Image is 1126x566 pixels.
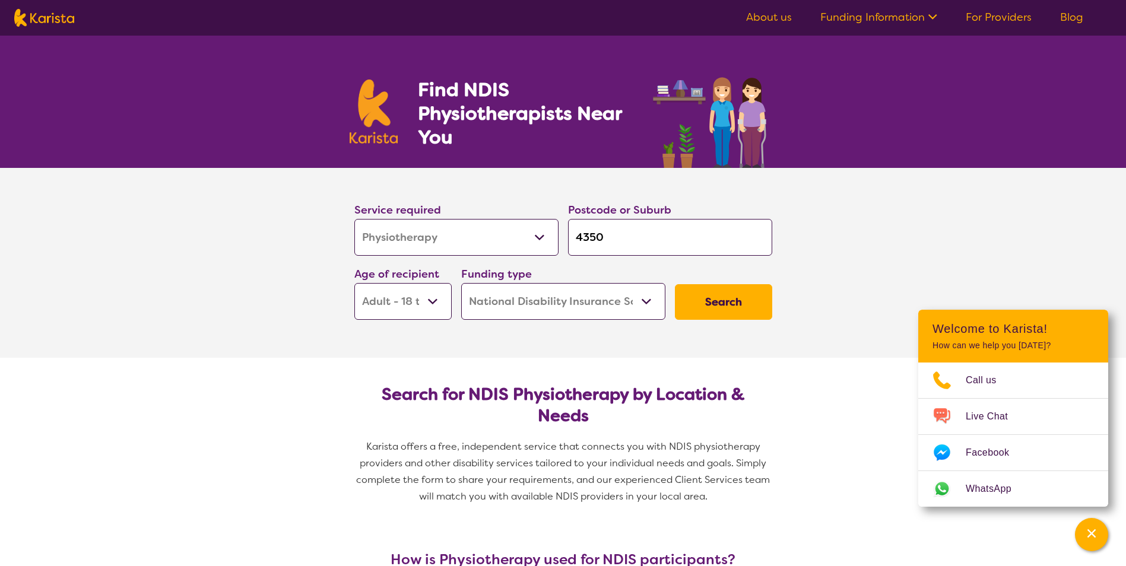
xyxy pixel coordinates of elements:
[746,10,792,24] a: About us
[820,10,937,24] a: Funding Information
[918,310,1108,507] div: Channel Menu
[966,408,1022,425] span: Live Chat
[966,10,1032,24] a: For Providers
[568,219,772,256] input: Type
[918,471,1108,507] a: Web link opens in a new tab.
[932,341,1094,351] p: How can we help you [DATE]?
[418,78,637,149] h1: Find NDIS Physiotherapists Near You
[354,203,441,217] label: Service required
[364,384,763,427] h2: Search for NDIS Physiotherapy by Location & Needs
[354,267,439,281] label: Age of recipient
[966,371,1011,389] span: Call us
[568,203,671,217] label: Postcode or Suburb
[1075,518,1108,551] button: Channel Menu
[1060,10,1083,24] a: Blog
[966,444,1023,462] span: Facebook
[14,9,74,27] img: Karista logo
[649,64,776,168] img: physiotherapy
[918,363,1108,507] ul: Choose channel
[932,322,1094,336] h2: Welcome to Karista!
[350,438,777,505] p: Karista offers a free, independent service that connects you with NDIS physiotherapy providers an...
[966,480,1026,498] span: WhatsApp
[461,267,532,281] label: Funding type
[350,80,398,144] img: Karista logo
[675,284,772,320] button: Search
